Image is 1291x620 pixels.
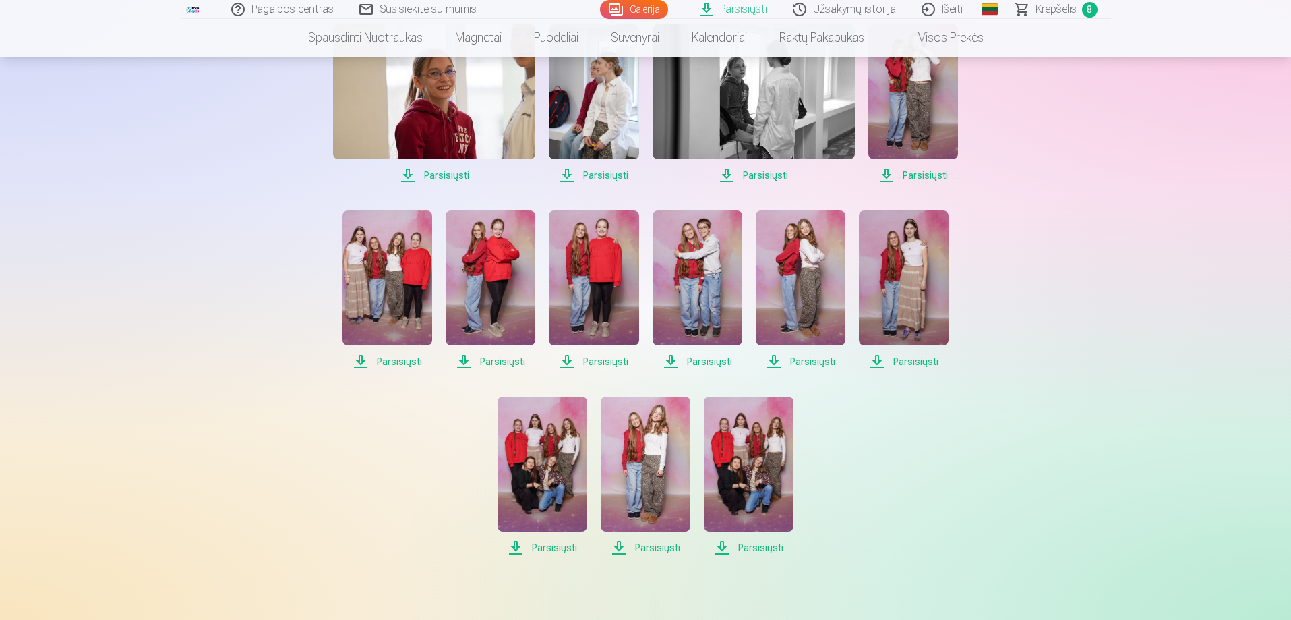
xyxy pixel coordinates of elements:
[498,397,587,556] a: Parsisiųsti
[763,19,880,57] a: Raktų pakabukas
[653,210,742,370] a: Parsisiųsti
[439,19,518,57] a: Magnetai
[653,167,855,184] span: Parsisiųsti
[333,24,535,184] a: Parsisiųsti
[549,354,638,370] span: Parsisiųsti
[868,24,958,184] a: Parsisiųsti
[601,540,690,556] span: Parsisiųsti
[601,397,690,556] a: Parsisiųsti
[342,354,432,370] span: Parsisiųsti
[595,19,675,57] a: Suvenyrai
[859,210,949,370] a: Parsisiųsti
[333,167,535,184] span: Parsisiųsti
[704,540,793,556] span: Parsisiųsti
[186,5,201,13] img: /fa5
[704,397,793,556] a: Parsisiųsti
[653,24,855,184] a: Parsisiųsti
[342,210,432,370] a: Parsisiųsti
[498,540,587,556] span: Parsisiųsti
[868,167,958,184] span: Parsisiųsti
[653,354,742,370] span: Parsisiųsti
[756,210,845,370] a: Parsisiųsti
[549,24,638,184] a: Parsisiųsti
[859,354,949,370] span: Parsisiųsti
[549,210,638,370] a: Parsisiųsti
[756,354,845,370] span: Parsisiųsti
[292,19,439,57] a: Spausdinti nuotraukas
[1082,2,1098,18] span: 8
[880,19,1000,57] a: Visos prekės
[446,210,535,370] a: Parsisiųsti
[1035,1,1077,18] span: Krepšelis
[446,354,535,370] span: Parsisiųsti
[675,19,763,57] a: Kalendoriai
[518,19,595,57] a: Puodeliai
[549,167,638,184] span: Parsisiųsti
